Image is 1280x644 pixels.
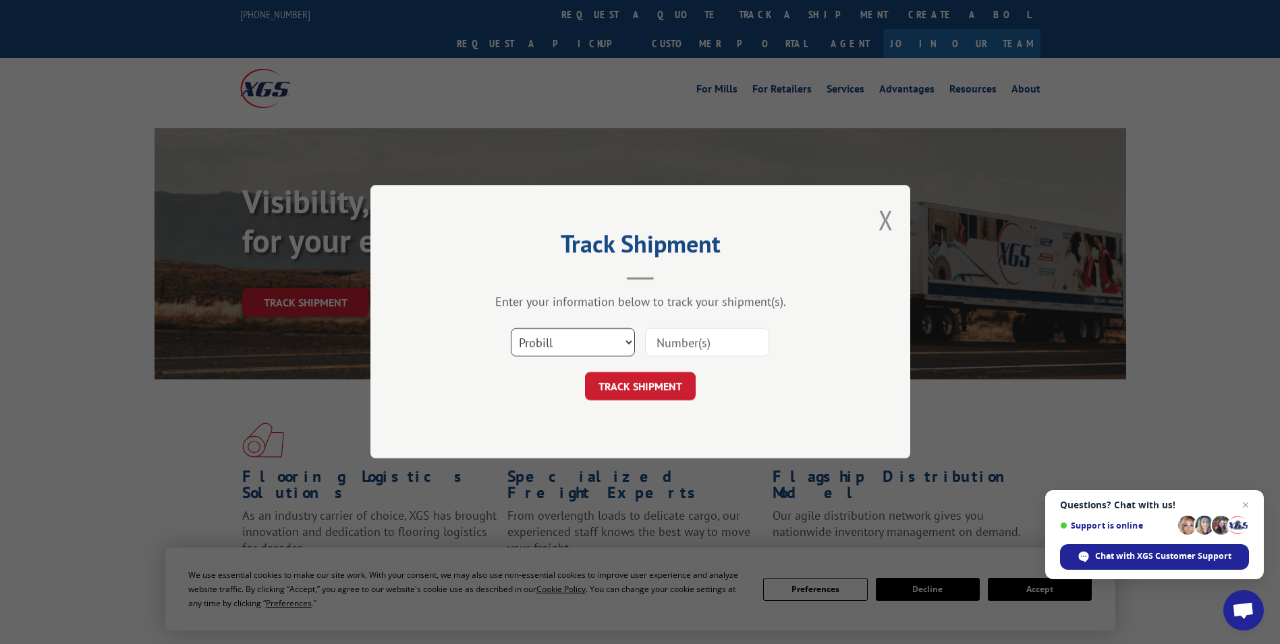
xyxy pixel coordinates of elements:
[438,234,843,260] h2: Track Shipment
[585,373,696,401] button: TRACK SHIPMENT
[1060,520,1173,531] span: Support is online
[1060,544,1249,570] div: Chat with XGS Customer Support
[438,294,843,310] div: Enter your information below to track your shipment(s).
[1095,550,1231,562] span: Chat with XGS Customer Support
[1223,590,1264,630] div: Open chat
[645,329,769,357] input: Number(s)
[1060,500,1249,510] span: Questions? Chat with us!
[1237,497,1254,513] span: Close chat
[879,202,893,238] button: Close modal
